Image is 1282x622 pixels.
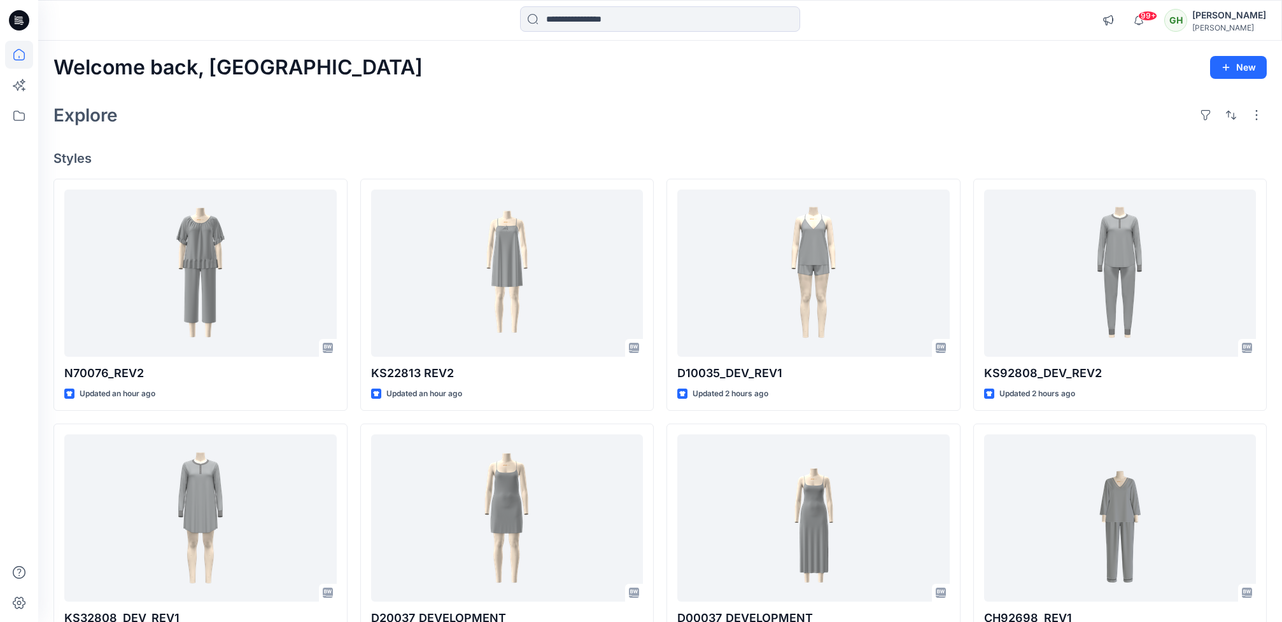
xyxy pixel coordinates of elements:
[371,434,644,602] a: D20037_DEVELOPMENT
[386,387,462,401] p: Updated an hour ago
[1192,23,1266,32] div: [PERSON_NAME]
[677,190,950,357] a: D10035_DEV_REV1
[677,434,950,602] a: D00037_DEVELOPMENT
[53,105,118,125] h2: Explore
[53,56,423,79] h2: Welcome back, [GEOGRAPHIC_DATA]
[371,190,644,357] a: KS22813 REV2
[1138,11,1157,21] span: 99+
[984,434,1257,602] a: CH92698_REV1
[1210,56,1267,79] button: New
[1164,9,1187,32] div: GH
[64,190,337,357] a: N70076_REV2
[64,434,337,602] a: KS32808_DEV_REV1
[999,387,1075,401] p: Updated 2 hours ago
[984,364,1257,382] p: KS92808_DEV_REV2
[677,364,950,382] p: D10035_DEV_REV1
[1192,8,1266,23] div: [PERSON_NAME]
[64,364,337,382] p: N70076_REV2
[53,151,1267,166] h4: Styles
[371,364,644,382] p: KS22813 REV2
[80,387,155,401] p: Updated an hour ago
[984,190,1257,357] a: KS92808_DEV_REV2
[693,387,768,401] p: Updated 2 hours ago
